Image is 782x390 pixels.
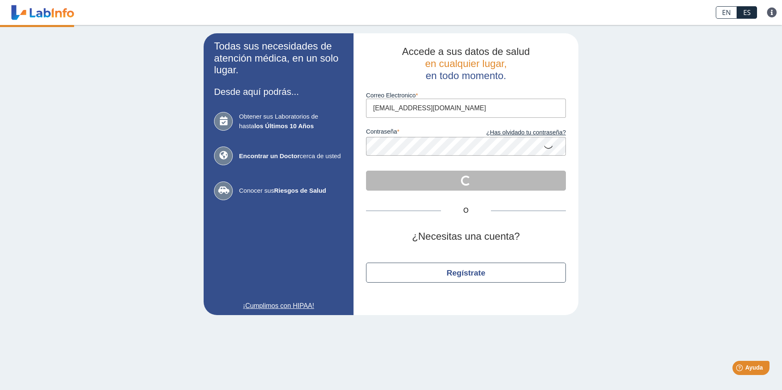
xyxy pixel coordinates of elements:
a: ¿Has olvidado tu contraseña? [466,128,566,137]
span: en todo momento. [426,70,506,81]
b: los Últimos 10 Años [254,122,314,129]
h2: Todas sus necesidades de atención médica, en un solo lugar. [214,40,343,76]
button: Regístrate [366,263,566,283]
h2: ¿Necesitas una cuenta? [366,231,566,243]
iframe: Help widget launcher [708,358,773,381]
span: en cualquier lugar, [425,58,507,69]
b: Encontrar un Doctor [239,152,300,159]
span: Accede a sus datos de salud [402,46,530,57]
h3: Desde aquí podrás... [214,87,343,97]
span: Obtener sus Laboratorios de hasta [239,112,343,131]
span: Conocer sus [239,186,343,196]
a: EN [716,6,737,19]
b: Riesgos de Salud [274,187,326,194]
label: Correo Electronico [366,92,566,99]
label: contraseña [366,128,466,137]
span: cerca de usted [239,152,343,161]
span: O [441,206,491,216]
a: ¡Cumplimos con HIPAA! [214,301,343,311]
a: ES [737,6,757,19]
